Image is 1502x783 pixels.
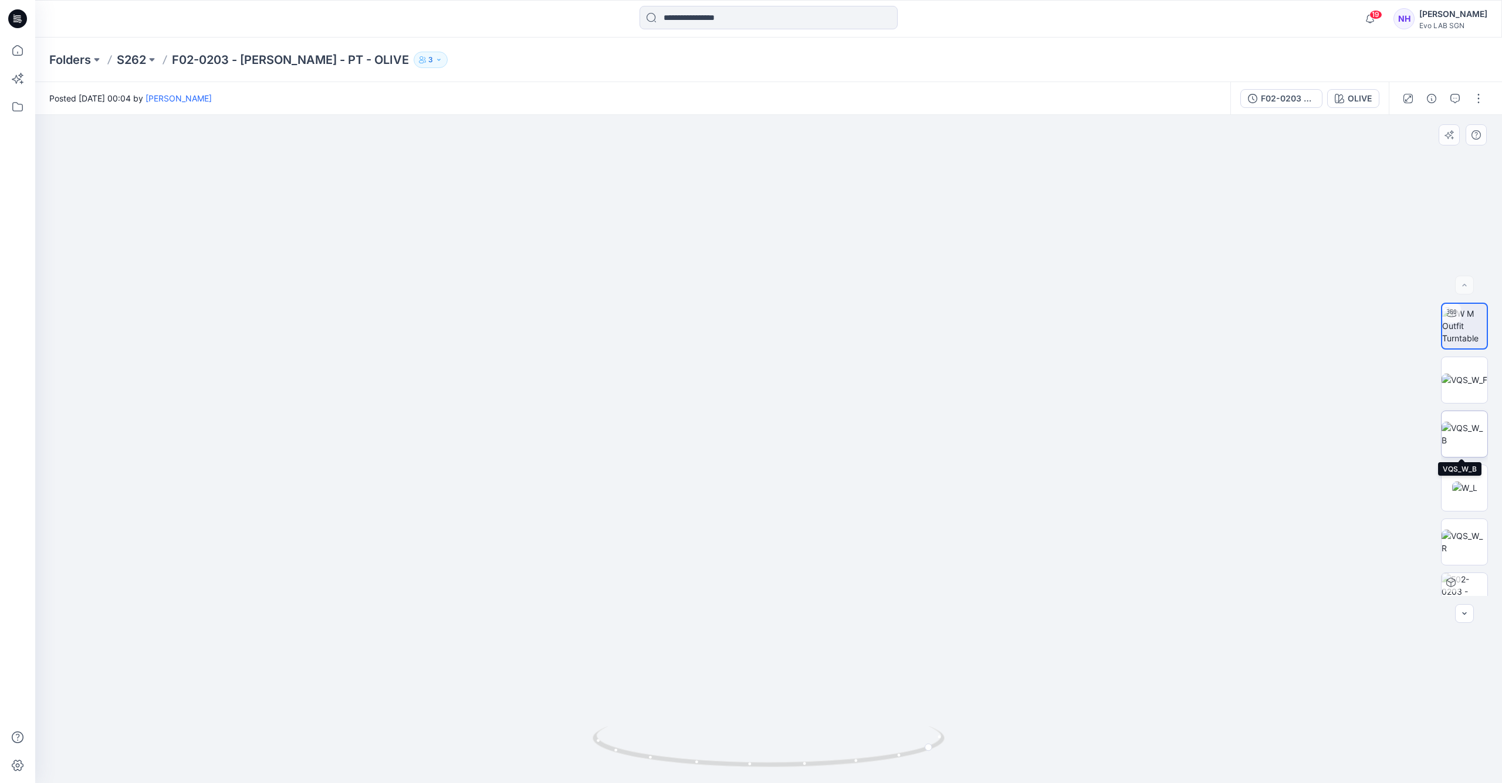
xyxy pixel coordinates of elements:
a: S262 [117,52,146,68]
p: F02-0203 - [PERSON_NAME] - PT - OLIVE [172,52,409,68]
img: VQS_W_F [1442,374,1487,386]
button: F02-0203 - [PERSON_NAME] - PAPER TOUCH - OLIVE [1240,89,1322,108]
img: BW M Outfit Turntable [1442,307,1487,344]
img: VQS_W_R [1442,530,1487,554]
img: W_L [1452,482,1477,494]
button: Details [1422,89,1441,108]
div: NH [1393,8,1415,29]
span: Posted [DATE] 00:04 by [49,92,212,104]
div: OLIVE [1348,92,1372,105]
a: [PERSON_NAME] [146,93,212,103]
p: 3 [428,53,433,66]
div: Evo LAB SGN [1419,21,1487,30]
div: F02-0203 - [PERSON_NAME] - PAPER TOUCH - OLIVE [1261,92,1315,105]
img: F02-0203 - JENNY Pants - PAPER TOUCH - OLIVE OLIVE [1442,573,1487,619]
button: 3 [414,52,448,68]
a: Folders [49,52,91,68]
img: VQS_W_B [1442,422,1487,446]
button: OLIVE [1327,89,1379,108]
span: 19 [1369,10,1382,19]
div: [PERSON_NAME] [1419,7,1487,21]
